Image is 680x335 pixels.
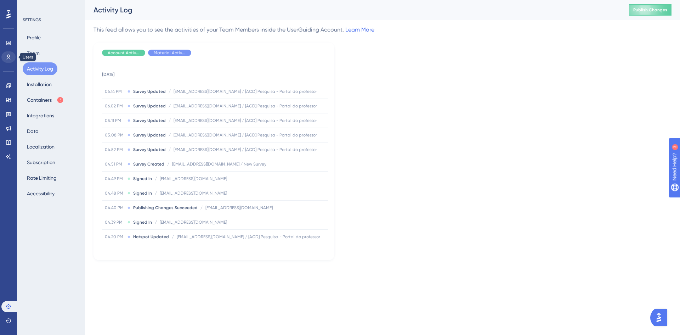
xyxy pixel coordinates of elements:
span: 04.51 PM [105,161,125,167]
span: Survey Created [133,161,164,167]
span: 05.11 PM [105,118,125,123]
span: [EMAIL_ADDRESS][DOMAIN_NAME] / [ACD] Pesquisa - Portal do professor [177,234,320,240]
button: Subscription [23,156,59,169]
button: Integrations [23,109,58,122]
span: Survey Updated [133,89,166,94]
span: 06.02 PM [105,103,125,109]
button: Accessibility [23,187,59,200]
span: [EMAIL_ADDRESS][DOMAIN_NAME] [160,190,227,196]
span: Signed In [133,190,152,196]
div: Activity Log [93,5,611,15]
span: / [169,103,171,109]
span: Need Help? [17,2,44,10]
span: 04.39 PM [105,219,125,225]
span: / [169,89,171,94]
span: [EMAIL_ADDRESS][DOMAIN_NAME] / [ACD] Pesquisa - Portal do professor [174,103,317,109]
span: 04.52 PM [105,147,125,152]
span: / [172,234,174,240]
span: 05.08 PM [105,132,125,138]
div: This feed allows you to see the activities of your Team Members inside the UserGuiding Account. [93,26,374,34]
span: Survey Updated [133,118,166,123]
span: [EMAIL_ADDRESS][DOMAIN_NAME] / New Survey [172,161,266,167]
button: Activity Log [23,62,57,75]
span: / [169,147,171,152]
span: / [169,118,171,123]
button: Team [23,47,44,60]
span: Survey Updated [133,147,166,152]
span: 04.20 PM [105,234,125,240]
button: Rate Limiting [23,172,61,184]
button: Data [23,125,43,138]
button: Publish Changes [629,4,671,16]
span: Signed In [133,219,152,225]
span: [EMAIL_ADDRESS][DOMAIN_NAME] [160,176,227,182]
button: Containers [23,94,68,106]
button: Profile [23,31,45,44]
span: Publishing Changes Succeeded [133,205,198,211]
iframe: UserGuiding AI Assistant Launcher [650,307,671,328]
span: [EMAIL_ADDRESS][DOMAIN_NAME] [160,219,227,225]
span: [EMAIL_ADDRESS][DOMAIN_NAME] / [ACD] Pesquisa - Portal do professor [174,147,317,152]
span: 04.48 PM [105,190,125,196]
div: 3 [49,4,51,9]
span: 06.14 PM [105,89,125,94]
a: Learn More [345,26,374,33]
span: / [155,176,157,182]
span: / [155,190,157,196]
span: [EMAIL_ADDRESS][DOMAIN_NAME] / [ACD] Pesquisa - Portal do professor [174,132,317,138]
span: / [155,219,157,225]
span: Survey Updated [133,103,166,109]
span: Survey Updated [133,132,166,138]
span: 04.49 PM [105,176,125,182]
span: Material Activity [154,50,186,56]
span: [EMAIL_ADDRESS][DOMAIN_NAME] / [ACD] Pesquisa - Portal do professor [174,118,317,123]
span: Signed In [133,176,152,182]
button: Installation [23,78,56,91]
span: / [169,132,171,138]
span: / [167,161,169,167]
span: [EMAIL_ADDRESS][DOMAIN_NAME] [205,205,273,211]
td: [DATE] [102,62,328,84]
div: SETTINGS [23,17,80,23]
span: 04.40 PM [105,205,125,211]
span: / [200,205,203,211]
span: Account Activity [108,50,140,56]
span: [EMAIL_ADDRESS][DOMAIN_NAME] / [ACD] Pesquisa - Portal do professor [174,89,317,94]
span: Publish Changes [633,7,667,13]
button: Localization [23,140,59,153]
span: Hotspot Updated [133,234,169,240]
